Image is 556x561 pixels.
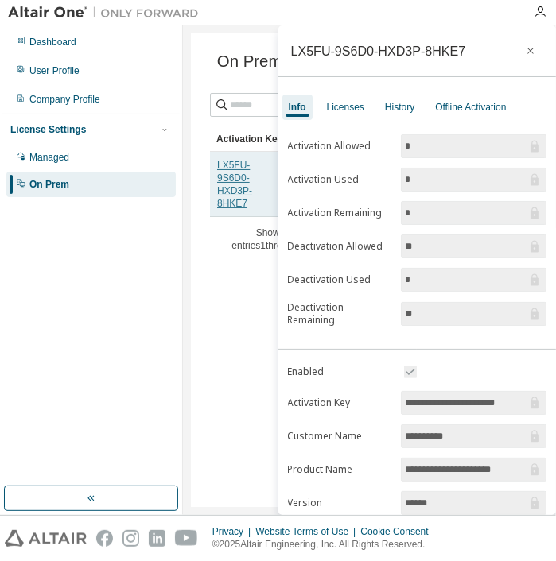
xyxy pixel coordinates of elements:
[385,101,414,114] div: History
[288,173,391,186] label: Activation Used
[360,525,437,538] div: Cookie Consent
[216,126,283,152] div: Activation Key
[212,538,438,551] p: © 2025 Altair Engineering, Inc. All Rights Reserved.
[288,207,391,219] label: Activation Remaining
[288,497,391,509] label: Version
[255,525,360,538] div: Website Terms of Use
[288,463,391,476] label: Product Name
[210,52,379,89] span: On Premise Licenses (1)
[217,160,252,209] a: LX5FU-9S6D0-HXD3P-8HKE7
[5,530,87,547] img: altair_logo.svg
[212,525,255,538] div: Privacy
[289,101,306,114] div: Info
[288,430,391,443] label: Customer Name
[122,530,139,547] img: instagram.svg
[288,397,391,409] label: Activation Key
[8,5,207,21] img: Altair One
[29,64,80,77] div: User Profile
[435,101,506,114] div: Offline Activation
[288,273,391,286] label: Deactivation Used
[10,123,86,136] div: License Settings
[29,93,100,106] div: Company Profile
[288,240,391,253] label: Deactivation Allowed
[29,36,76,48] div: Dashboard
[29,178,69,191] div: On Prem
[327,101,364,114] div: Licenses
[175,530,198,547] img: youtube.svg
[288,301,391,327] label: Deactivation Remaining
[288,366,391,378] label: Enabled
[288,140,391,153] label: Activation Allowed
[149,530,165,547] img: linkedin.svg
[291,44,466,57] div: LX5FU-9S6D0-HXD3P-8HKE7
[29,151,69,164] div: Managed
[231,227,317,251] span: Showing entries 1 through 1 of 1
[96,530,113,547] img: facebook.svg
